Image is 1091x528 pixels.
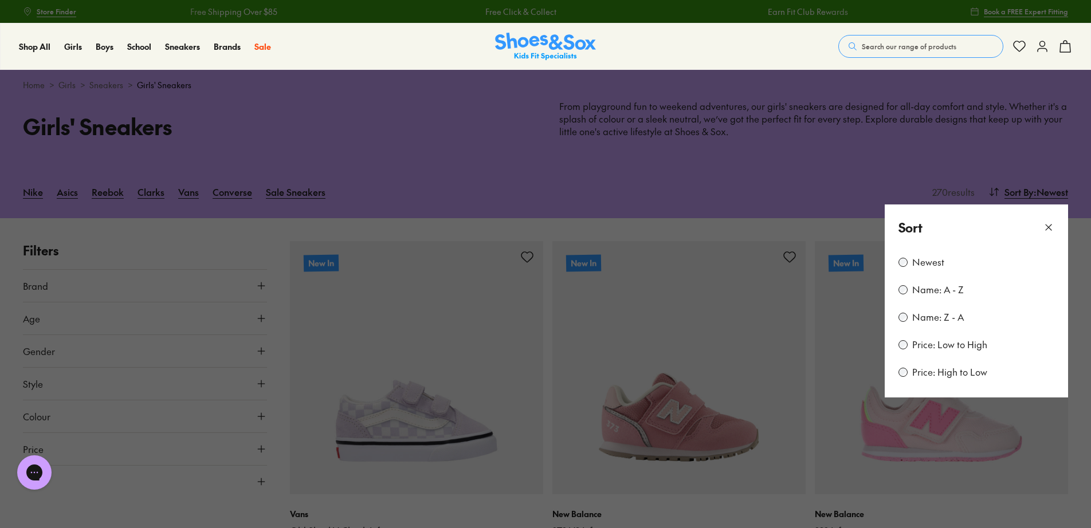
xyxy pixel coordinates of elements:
[127,41,151,52] span: School
[838,35,1003,58] button: Search our range of products
[96,41,113,53] a: Boys
[912,338,987,351] label: Price: Low to High
[64,41,82,53] a: Girls
[912,311,964,324] label: Name: Z - A
[495,33,596,61] a: Shoes & Sox
[254,41,271,52] span: Sale
[862,41,956,52] span: Search our range of products
[96,41,113,52] span: Boys
[165,41,200,53] a: Sneakers
[11,451,57,494] iframe: Gorgias live chat messenger
[912,283,964,296] label: Name: A - Z
[127,41,151,53] a: School
[214,41,241,52] span: Brands
[214,41,241,53] a: Brands
[165,41,200,52] span: Sneakers
[19,41,50,53] a: Shop All
[64,41,82,52] span: Girls
[898,218,923,237] p: Sort
[495,33,596,61] img: SNS_Logo_Responsive.svg
[254,41,271,53] a: Sale
[912,366,987,379] label: Price: High to Low
[912,256,944,269] label: Newest
[19,41,50,52] span: Shop All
